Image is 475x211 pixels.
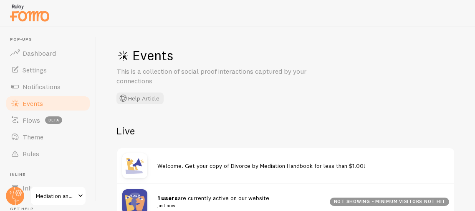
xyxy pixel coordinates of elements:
[5,45,91,62] a: Dashboard
[36,191,76,201] span: Mediation and Arbitration Offices of [PERSON_NAME], LLC
[5,129,91,145] a: Theme
[23,99,43,108] span: Events
[5,180,91,196] a: Inline
[23,82,61,91] span: Notifications
[116,124,455,137] h2: Live
[5,112,91,129] a: Flows beta
[45,116,62,124] span: beta
[9,2,51,23] img: fomo-relay-logo-orange.svg
[116,67,317,86] p: This is a collection of social proof interactions captured by your connections
[5,145,91,162] a: Rules
[23,133,43,141] span: Theme
[23,184,39,192] span: Inline
[5,95,91,112] a: Events
[116,47,367,64] h1: Events
[122,153,147,178] img: shoutout.jpg
[30,186,86,206] a: Mediation and Arbitration Offices of [PERSON_NAME], LLC
[5,78,91,95] a: Notifications
[10,37,91,42] span: Pop-ups
[116,93,164,104] button: Help Article
[330,198,449,206] div: not showing - minimum visitors not hit
[23,116,40,124] span: Flows
[157,194,178,202] strong: 1 users
[10,172,91,178] span: Inline
[157,202,320,209] small: just now
[157,162,365,170] span: Welcome. Get your copy of Divorce by Mediation Handbook for less than $1.00!
[5,62,91,78] a: Settings
[157,194,320,210] span: are currently active on our website
[23,66,47,74] span: Settings
[23,49,56,57] span: Dashboard
[23,149,39,158] span: Rules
